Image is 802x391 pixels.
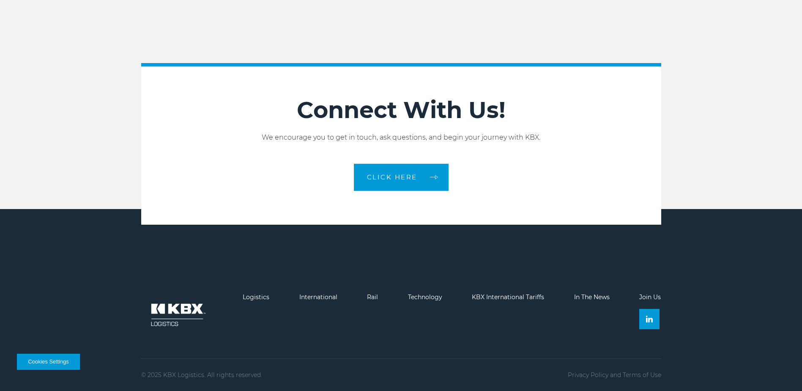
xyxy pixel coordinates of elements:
[472,293,544,301] a: KBX International Tariffs
[243,293,269,301] a: Logistics
[639,293,661,301] a: Join Us
[610,371,621,379] span: and
[141,96,661,124] h2: Connect With Us!
[646,316,653,322] img: Linkedin
[623,371,661,379] a: Terms of Use
[568,371,608,379] a: Privacy Policy
[299,293,337,301] a: International
[367,293,378,301] a: Rail
[354,164,449,191] a: CLICK HERE arrow arrow
[141,372,262,378] p: © 2025 KBX Logistics. All rights reserved.
[141,294,213,336] img: kbx logo
[141,132,661,143] p: We encourage you to get in touch, ask questions, and begin your journey with KBX.
[574,293,610,301] a: In The News
[408,293,442,301] a: Technology
[367,174,417,180] span: CLICK HERE
[17,354,80,370] button: Cookies Settings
